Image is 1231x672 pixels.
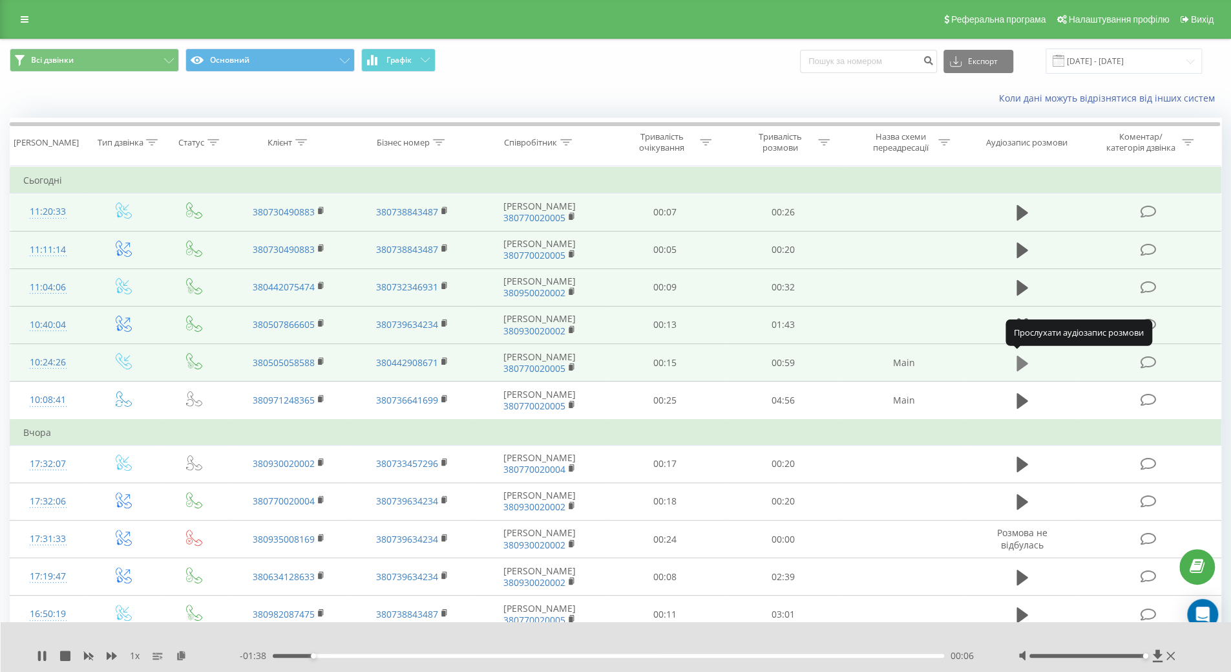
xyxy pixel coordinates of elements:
[474,268,606,306] td: [PERSON_NAME]
[1068,14,1169,25] span: Налаштування профілю
[606,344,724,382] td: 00:15
[253,570,315,583] a: 380634128633
[866,131,935,153] div: Назва схеми переадресації
[503,325,565,337] a: 380930020002
[376,495,438,507] a: 380739634234
[724,193,843,231] td: 00:26
[10,420,1221,446] td: Вчора
[951,649,974,662] span: 00:06
[474,445,606,482] td: [PERSON_NAME]
[10,168,1221,193] td: Сьогодні
[606,521,724,558] td: 00:24
[503,287,565,299] a: 380950020002
[999,92,1221,104] a: Коли дані можуть відрізнятися вiд інших систем
[724,231,843,268] td: 00:20
[130,649,140,662] span: 1 x
[1103,131,1179,153] div: Коментар/категорія дзвінка
[23,564,73,589] div: 17:19:47
[1005,320,1152,345] div: Прослухати аудіозапис розмови
[504,137,557,148] div: Співробітник
[376,570,438,583] a: 380739634234
[985,137,1067,148] div: Аудіозапис розмови
[253,608,315,620] a: 380982087475
[503,211,565,224] a: 380770020005
[23,489,73,514] div: 17:32:06
[377,137,430,148] div: Бізнес номер
[268,137,292,148] div: Клієнт
[503,501,565,513] a: 380930020002
[724,268,843,306] td: 00:32
[724,344,843,382] td: 00:59
[606,482,724,520] td: 00:18
[951,14,1046,25] span: Реферальна програма
[606,268,724,306] td: 00:09
[724,521,843,558] td: 00:00
[724,382,843,420] td: 04:56
[724,596,843,633] td: 03:01
[23,387,73,413] div: 10:08:41
[253,495,315,507] a: 380770020004
[842,344,965,382] td: Main
[724,558,843,596] td: 02:39
[253,394,315,406] a: 380971248365
[474,193,606,231] td: [PERSON_NAME]
[23,312,73,338] div: 10:40:04
[724,482,843,520] td: 00:20
[386,56,412,65] span: Графік
[23,199,73,224] div: 11:20:33
[23,275,73,300] div: 11:04:06
[724,306,843,343] td: 01:43
[178,137,204,148] div: Статус
[474,344,606,382] td: [PERSON_NAME]
[997,526,1047,550] span: Розмова не відбулась
[376,608,438,620] a: 380738843487
[503,463,565,475] a: 380770020004
[474,382,606,420] td: [PERSON_NAME]
[253,457,315,470] a: 380930020002
[474,558,606,596] td: [PERSON_NAME]
[1187,599,1218,630] div: Open Intercom Messenger
[14,137,79,148] div: [PERSON_NAME]
[376,356,438,369] a: 380442908671
[474,482,606,520] td: [PERSON_NAME]
[185,49,355,72] button: Основний
[31,55,74,65] span: Всі дзвінки
[474,521,606,558] td: [PERSON_NAME]
[23,350,73,375] div: 10:24:26
[23,602,73,627] div: 16:50:19
[97,137,143,148] div: Тип дзвінка
[376,206,438,218] a: 380738843487
[503,539,565,551] a: 380930020002
[606,193,724,231] td: 00:07
[1191,14,1214,25] span: Вихід
[361,49,436,72] button: Графік
[10,49,179,72] button: Всі дзвінки
[606,382,724,420] td: 00:25
[503,614,565,626] a: 380770020005
[474,306,606,343] td: [PERSON_NAME]
[627,131,697,153] div: Тривалість очікування
[253,356,315,369] a: 380505058588
[746,131,815,153] div: Тривалість розмови
[253,206,315,218] a: 380730490883
[23,451,73,477] div: 17:32:07
[943,50,1013,73] button: Експорт
[606,231,724,268] td: 00:05
[253,318,315,331] a: 380507866605
[376,318,438,331] a: 380739634234
[606,596,724,633] td: 00:11
[253,533,315,545] a: 380935008169
[503,249,565,261] a: 380770020005
[474,596,606,633] td: [PERSON_NAME]
[376,394,438,406] a: 380736641699
[253,281,315,293] a: 380442075474
[606,558,724,596] td: 00:08
[240,649,273,662] span: - 01:38
[1143,653,1148,658] div: Accessibility label
[474,231,606,268] td: [PERSON_NAME]
[376,457,438,470] a: 380733457296
[311,653,316,658] div: Accessibility label
[606,306,724,343] td: 00:13
[800,50,937,73] input: Пошук за номером
[606,445,724,482] td: 00:17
